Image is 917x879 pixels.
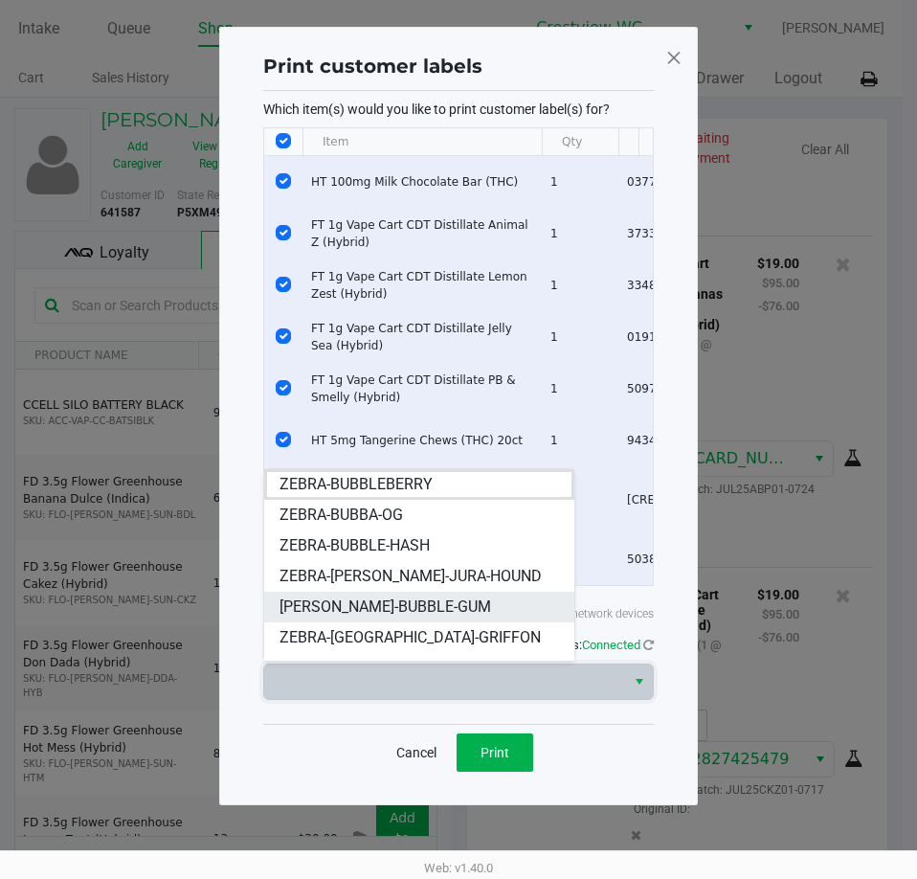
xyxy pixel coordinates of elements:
td: 1 [542,311,618,363]
h1: Print customer labels [263,52,482,80]
th: Item [302,128,542,156]
span: [PERSON_NAME]-BUBBLE-GUM [280,596,491,619]
td: 3733949468119165 [618,208,791,259]
td: FT 1g Vape Cart CDT Distillate Jelly Sea (Hybrid) [302,311,542,363]
input: Select Row [276,432,291,447]
span: ZEBRA-[PERSON_NAME]-JURA-HOUND [280,565,542,588]
input: Select Row [276,225,291,240]
td: 1 [542,208,618,259]
td: 1 [542,259,618,311]
span: Print [481,745,509,760]
span: ZEBRA-BUBBA-OG [280,504,403,527]
span: ZEBRA-BUBBLE-HASH [280,534,430,557]
td: 1 [542,466,618,533]
td: 1 [542,156,618,208]
div: Data table [264,128,653,585]
td: 5097581052354201 [618,363,791,415]
td: [CREDIT_CARD_NUMBER] [618,466,791,533]
p: Which item(s) would you like to print customer label(s) for? [263,101,654,118]
td: FT 1g Vape Cart CDT Distillate PB & Smelly (Hybrid) [302,363,542,415]
td: HT 100mg Milk Chocolate Bar (THC) [302,156,542,208]
td: 1 [542,363,618,415]
th: Package [618,128,791,156]
input: Select Row [276,277,291,292]
input: Select Row [276,173,291,189]
span: ZEBRA-[GEOGRAPHIC_DATA]-GRIFFON [280,626,541,649]
th: Qty [542,128,618,156]
span: ZEBRA-BUBBLEBERRY [280,473,433,496]
td: FT 1g Vape Cart CDT Distillate Lemon Zest (Hybrid) [302,259,542,311]
input: Select Row [276,328,291,344]
button: Cancel [384,733,449,772]
td: 0191045799852671 [618,311,791,363]
td: FT 1g Vape Cart CDT Distillate Animal Z (Hybrid) [302,208,542,259]
span: Web: v1.40.0 [424,861,493,875]
td: HT 5mg Tangerine Chews (THC) 20ct [302,415,542,466]
td: 1 [542,415,618,466]
button: Select [625,665,653,699]
td: 9434697397832796 [618,415,791,466]
td: 0377924073793074 [618,156,791,208]
td: 3348944508514651 [618,259,791,311]
button: Print [457,733,533,772]
input: Select Row [276,380,291,395]
span: ZEBRA-PRODUCT-LABEL [280,657,446,680]
td: FT 1g Vape Cart CDT Distillate Apples N Bananas x Pancakes Jealousy (Hybrid) [302,466,542,533]
input: Select All Rows [276,133,291,148]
